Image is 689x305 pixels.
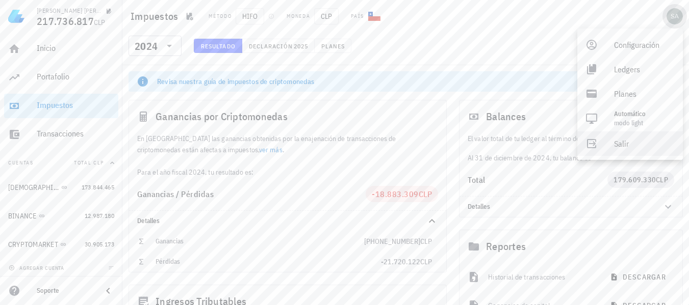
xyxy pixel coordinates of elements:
[135,41,158,51] div: 2024
[8,183,59,192] div: [DEMOGRAPHIC_DATA]
[4,37,118,61] a: Inicio
[460,133,682,163] div: Al 31 de diciembre de 2024, tu balance es
[468,203,650,211] div: Detalles
[460,230,682,263] div: Reportes
[468,176,607,184] div: Total
[468,133,674,144] p: El valor total de tu ledger al término del año 2024.
[488,266,595,288] div: Historial de transacciones
[4,65,118,90] a: Portafolio
[460,197,682,217] div: Detalles
[381,257,420,266] span: -21.720.122
[242,39,315,53] button: Declaración 2025
[4,94,118,118] a: Impuestos
[137,217,414,225] div: Detalles
[209,12,232,20] div: Método
[4,204,118,228] a: BINANCE 12.987.180
[604,268,674,286] button: descargar
[37,100,114,110] div: Impuestos
[236,8,264,24] span: HIFO
[420,237,432,246] span: CLP
[315,39,352,53] button: Planes
[37,72,114,81] div: Portafolio
[156,258,381,266] div: Pérdidas
[8,8,24,24] img: LedgiFi
[74,159,104,166] span: Total CLP
[372,189,419,199] span: -18.883.309
[156,237,364,245] div: Ganancias
[351,12,364,20] div: País
[137,189,214,199] span: Ganancias / Pérdidas
[8,212,37,220] div: BINANCE
[131,8,182,24] h1: Impuestos
[6,263,69,273] button: agregar cuenta
[37,14,94,28] span: 217.736.817
[4,232,118,257] a: CRYPTOMARKET 30.905.173
[419,189,432,199] span: CLP
[321,42,345,50] span: Planes
[248,42,293,50] span: Declaración
[37,7,102,15] div: [PERSON_NAME] [PERSON_NAME]
[85,212,114,219] span: 12.987.180
[614,84,675,104] div: Planes
[37,129,114,138] div: Transacciones
[614,175,656,184] span: 179.609.330
[11,265,64,271] span: agregar cuenta
[420,257,432,266] span: CLP
[656,175,668,184] span: CLP
[4,175,118,200] a: [DEMOGRAPHIC_DATA] 173.844.465
[129,133,446,178] div: En [GEOGRAPHIC_DATA] las ganancias obtenidas por la enajenación de transacciones de criptomonedas...
[614,110,675,118] div: Automático
[157,76,630,87] div: Revisa nuestra guía de impuestos de criptomonedas
[614,133,675,154] div: Salir
[293,42,308,50] span: 2025
[37,43,114,53] div: Inicio
[667,8,683,24] div: avatar
[82,183,114,191] span: 173.844.465
[4,151,118,175] button: CuentasTotal CLP
[314,8,339,24] span: CLP
[37,287,94,295] div: Soporte
[612,272,666,282] span: descargar
[200,42,236,50] span: Resultado
[4,122,118,147] a: Transacciones
[129,211,446,231] div: Detalles
[194,39,242,53] button: Resultado
[259,145,283,154] a: ver más
[368,10,380,22] div: CL-icon
[614,35,675,55] div: Configuración
[614,119,643,127] span: modo Light
[614,59,675,79] div: Ledgers
[287,12,310,20] div: Moneda
[460,100,682,133] div: Balances
[129,36,182,56] div: 2024
[94,18,106,27] span: CLP
[85,240,114,248] span: 30.905.173
[364,237,420,246] span: [PHONE_NUMBER]
[129,100,446,133] div: Ganancias por Criptomonedas
[8,240,58,249] div: CRYPTOMARKET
